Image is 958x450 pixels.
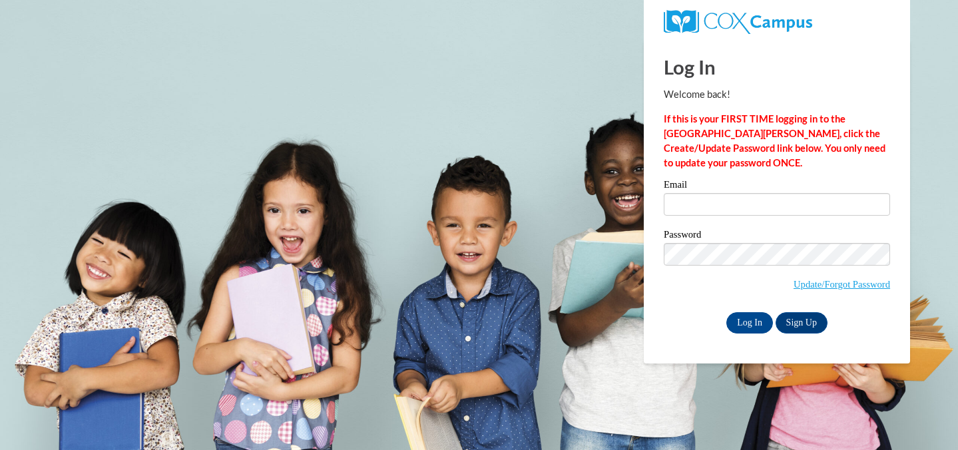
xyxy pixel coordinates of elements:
input: Log In [726,312,773,334]
h1: Log In [664,53,890,81]
label: Password [664,230,890,243]
p: Welcome back! [664,87,890,102]
a: Sign Up [776,312,828,334]
a: Update/Forgot Password [794,279,890,290]
img: COX Campus [664,10,812,34]
strong: If this is your FIRST TIME logging in to the [GEOGRAPHIC_DATA][PERSON_NAME], click the Create/Upd... [664,113,885,168]
label: Email [664,180,890,193]
a: COX Campus [664,15,812,27]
